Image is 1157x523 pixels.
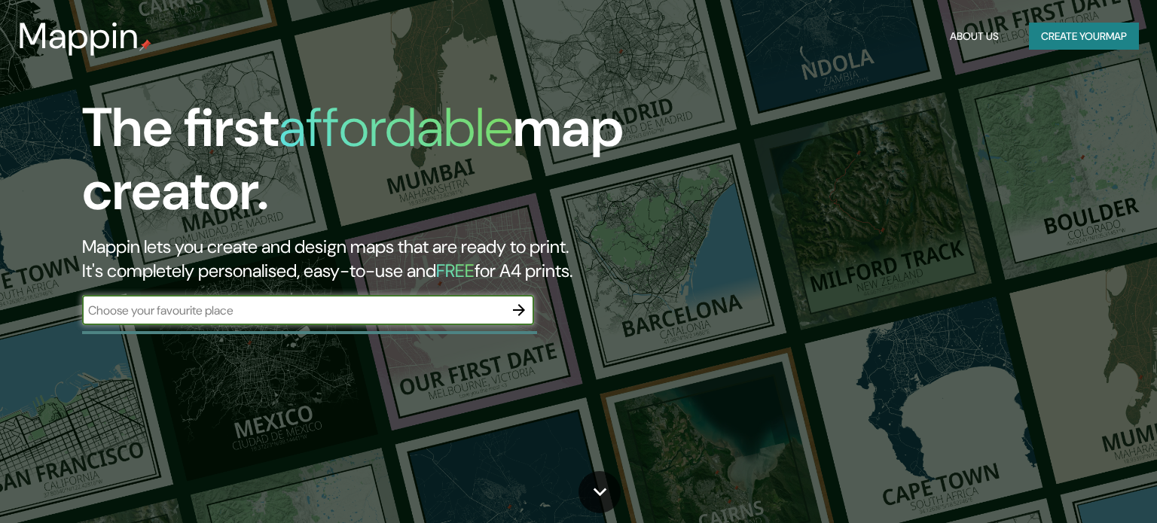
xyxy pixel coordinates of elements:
input: Choose your favourite place [82,302,504,319]
button: About Us [944,23,1005,50]
img: mappin-pin [139,39,151,51]
h3: Mappin [18,15,139,57]
h1: The first map creator. [82,96,661,235]
button: Create yourmap [1029,23,1139,50]
h5: FREE [436,259,475,282]
h1: affordable [279,93,513,163]
h2: Mappin lets you create and design maps that are ready to print. It's completely personalised, eas... [82,235,661,283]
